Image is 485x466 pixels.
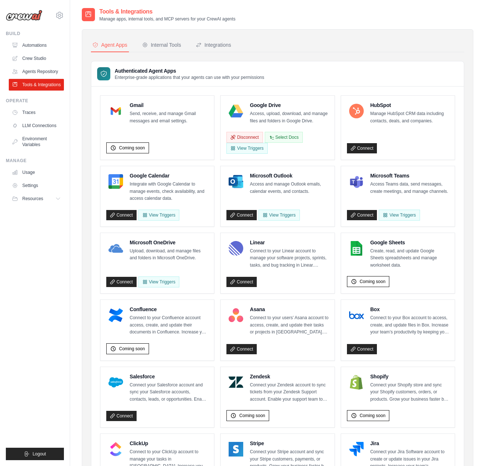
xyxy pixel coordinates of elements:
h4: Linear [250,239,328,246]
h4: Confluence [130,306,208,313]
img: Microsoft Outlook Logo [229,174,243,189]
: View Triggers [138,276,179,287]
p: Send, receive, and manage Gmail messages and email settings. [130,110,208,125]
p: Connect to your Confluence account access, create, and update their documents in Confluence. Incr... [130,314,208,336]
p: Connect your Salesforce account and sync your Salesforce accounts, contacts, leads, or opportunit... [130,382,208,403]
img: Gmail Logo [108,104,123,118]
p: Enterprise-grade applications that your agents can use with your permissions [115,75,264,80]
a: Connect [106,277,137,287]
p: Connect to your Box account to access, create, and update files in Box. Increase your team’s prod... [370,314,449,336]
a: Connect [347,143,377,153]
h4: HubSpot [370,102,449,109]
h4: Asana [250,306,328,313]
a: Crew Studio [9,53,64,64]
p: Manage HubSpot CRM data including contacts, deals, and companies. [370,110,449,125]
span: Coming soon [360,279,386,284]
a: Connect [106,210,137,220]
h4: Salesforce [130,373,208,380]
img: Microsoft Teams Logo [349,174,364,189]
: View Triggers [226,143,267,154]
button: Integrations [194,38,233,52]
img: Logo [6,10,42,21]
span: Coming soon [119,145,145,151]
img: Shopify Logo [349,375,364,390]
span: Coming soon [360,413,386,419]
h4: Microsoft Teams [370,172,449,179]
p: Access Teams data, send messages, create meetings, and manage channels. [370,181,449,195]
img: Google Sheets Logo [349,241,364,256]
h4: Zendesk [250,373,328,380]
p: Integrate with Google Calendar to manage events, check availability, and access calendar data. [130,181,208,202]
img: Salesforce Logo [108,375,123,390]
button: View Triggers [138,210,179,221]
h4: Stripe [250,440,328,447]
a: Usage [9,167,64,178]
span: Logout [33,451,46,457]
div: Operate [6,98,64,104]
h4: Google Calendar [130,172,208,179]
div: Integrations [196,41,231,49]
a: Connect [347,344,377,354]
div: Agent Apps [92,41,127,49]
a: Environment Variables [9,133,64,150]
p: Create, read, and update Google Sheets spreadsheets and manage worksheet data. [370,248,449,269]
a: Connect [226,277,257,287]
img: Linear Logo [229,241,243,256]
img: Google Calendar Logo [108,174,123,189]
p: Access and manage Outlook emails, calendar events, and contacts. [250,181,328,195]
div: Internal Tools [142,41,181,49]
h4: ClickUp [130,440,208,447]
a: LLM Connections [9,120,64,131]
: View Triggers [379,210,420,221]
img: Confluence Logo [108,308,123,322]
p: Connect to your Linear account to manage your software projects, sprints, tasks, and bug tracking... [250,248,328,269]
p: Access, upload, download, and manage files and folders in Google Drive. [250,110,328,125]
h4: Google Sheets [370,239,449,246]
img: Box Logo [349,308,364,322]
button: Disconnect [226,132,263,143]
img: ClickUp Logo [108,442,123,457]
img: Google Drive Logo [229,104,243,118]
img: Asana Logo [229,308,243,322]
button: Internal Tools [141,38,183,52]
span: Coming soon [119,346,145,352]
: View Triggers [259,210,299,221]
img: Stripe Logo [229,442,243,457]
img: Jira Logo [349,442,364,457]
img: Microsoft OneDrive Logo [108,241,123,256]
a: Connect [226,344,257,354]
h4: Box [370,306,449,313]
h3: Authenticated Agent Apps [115,67,264,75]
a: Automations [9,39,64,51]
a: Agents Repository [9,66,64,77]
div: Manage [6,158,64,164]
p: Upload, download, and manage files and folders in Microsoft OneDrive. [130,248,208,262]
p: Manage apps, internal tools, and MCP servers for your CrewAI agents [99,16,236,22]
a: Settings [9,180,64,191]
h4: Google Drive [250,102,328,109]
p: Connect to your users’ Asana account to access, create, and update their tasks or projects in [GE... [250,314,328,336]
h4: Gmail [130,102,208,109]
a: Traces [9,107,64,118]
a: Connect [106,411,137,421]
h4: Microsoft OneDrive [130,239,208,246]
button: Agent Apps [91,38,129,52]
h4: Shopify [370,373,449,380]
h4: Microsoft Outlook [250,172,328,179]
h4: Jira [370,440,449,447]
button: Logout [6,448,64,460]
div: Build [6,31,64,37]
img: HubSpot Logo [349,104,364,118]
img: Zendesk Logo [229,375,243,390]
button: Resources [9,193,64,205]
h2: Tools & Integrations [99,7,236,16]
span: Coming soon [239,413,265,419]
button: Select Docs [265,132,303,143]
a: Tools & Integrations [9,79,64,91]
a: Connect [226,210,257,220]
p: Connect your Shopify store and sync your Shopify customers, orders, or products. Grow your busine... [370,382,449,403]
p: Connect your Zendesk account to sync tickets from your Zendesk Support account. Enable your suppo... [250,382,328,403]
a: Connect [347,210,377,220]
span: Resources [22,196,43,202]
